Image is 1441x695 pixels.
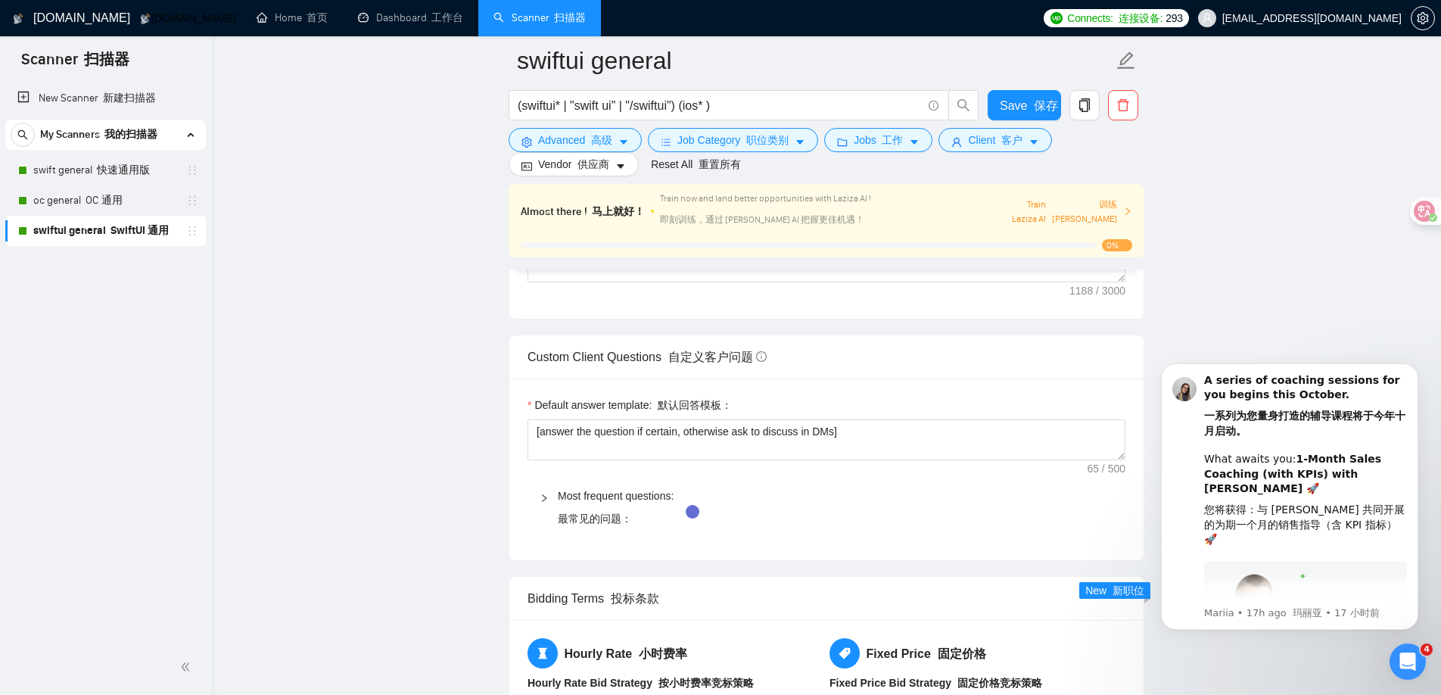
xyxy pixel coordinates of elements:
span: Advanced [538,132,612,148]
label: Default answer template: [528,397,732,413]
span: hourglass [528,638,558,669]
h5: Fixed Price [829,638,1125,669]
span: Vendor [538,156,609,173]
span: Custom Client Questions [528,351,767,363]
a: searchScanner 扫描器 [493,11,586,24]
font: 小时费率 [639,647,687,660]
span: Save [1000,96,1058,115]
a: New Scanner 新建扫描器 [17,83,194,114]
span: right [1123,207,1132,216]
font: 新职位 [1113,584,1144,597]
button: copy [1069,90,1100,120]
div: Tooltip anchor [686,505,699,519]
button: setting [1411,6,1435,30]
a: Reset All [651,156,741,173]
font: 连接设备: [1119,12,1162,24]
font: [DOMAIN_NAME] [136,12,236,24]
span: Job Category [677,132,789,148]
a: swift general 快速通用版 [33,155,177,185]
font: 我的扫描器 [104,128,157,141]
font: 投标条款 [611,592,659,605]
span: Train Laziza AI [1005,198,1132,226]
font: 固定价格竞标策略 [957,677,1042,689]
span: holder [186,195,198,207]
font: 马上就好！ [592,205,645,218]
font: 即刻训练，通过 [PERSON_NAME] AI 把握更佳机遇！ [660,214,864,225]
button: Train Laziza AI 训练[PERSON_NAME] [1005,198,1132,226]
font: 按小时费率竞标策略 [658,677,754,689]
a: dashboardDashboard 工作台 [358,11,463,24]
input: Search Freelance Jobs... [518,96,922,115]
font: 训练[PERSON_NAME] [1052,199,1117,224]
span: holder [186,225,198,237]
img: logo [13,7,23,31]
li: My Scanners [5,120,206,246]
iframe: Intercom live chat [1390,644,1426,680]
span: 4 [1421,644,1433,656]
span: 0% [1102,239,1132,251]
span: tag [829,638,860,669]
span: folder [837,136,848,148]
font: 高级 [591,134,612,146]
font: 工作 [882,134,903,146]
font: 供应商 [577,158,609,170]
font: 职位类别 [746,134,789,146]
a: oc general OC 通用 [33,185,177,216]
div: Bidding Terms [528,577,1125,620]
b: Fixed Price Bid Strategy [829,677,1042,689]
font: 保存 [1034,99,1058,112]
button: idcardVendor 供应商caret-down [509,152,639,176]
button: Save 保存 [988,90,1061,120]
font: 默认回答模板： [658,399,732,411]
span: user [951,136,962,148]
li: New Scanner [5,83,206,114]
input: Scanner name... [517,42,1113,79]
font: 固定价格 [938,647,986,660]
span: search [11,129,34,140]
span: double-left [180,659,195,675]
span: bars [661,136,671,148]
button: folderJobs 工作caret-down [824,128,932,152]
b: Hourly Rate Bid Strategy [528,677,754,689]
span: caret-down [795,136,805,148]
span: My Scanners [40,120,157,150]
span: Jobs [854,132,903,148]
font: 客户 [1001,134,1022,146]
h5: Hourly Rate [528,638,823,669]
span: Client [968,132,1022,148]
span: holder [186,164,198,176]
a: swiftui general SwiftUI 通用 [33,216,177,246]
span: New [1085,584,1144,597]
span: setting [1411,12,1434,24]
span: user [1202,13,1212,23]
button: userClient 客户caret-down [938,128,1052,152]
font: 最常见的问题： [558,513,632,525]
a: Most frequent questions: [558,490,674,525]
span: copy [1070,98,1099,112]
button: delete [1108,90,1138,120]
span: Train now and land better opportunities with Laziza AI ! [660,193,871,225]
font: 自定义客户问题 [668,351,753,363]
span: info-circle [929,101,938,111]
span: caret-down [618,136,629,148]
span: Almost there ! [521,204,645,220]
button: settingAdvanced 高级caret-down [509,128,642,152]
span: idcard [521,161,532,172]
span: caret-down [615,161,626,172]
span: caret-down [1029,136,1039,148]
button: search [948,90,979,120]
iframe: Intercom notifications message [1138,344,1441,687]
a: homeHome 首页 [257,11,328,24]
button: search [11,123,35,147]
span: edit [1116,51,1136,70]
span: info-circle [756,351,767,362]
